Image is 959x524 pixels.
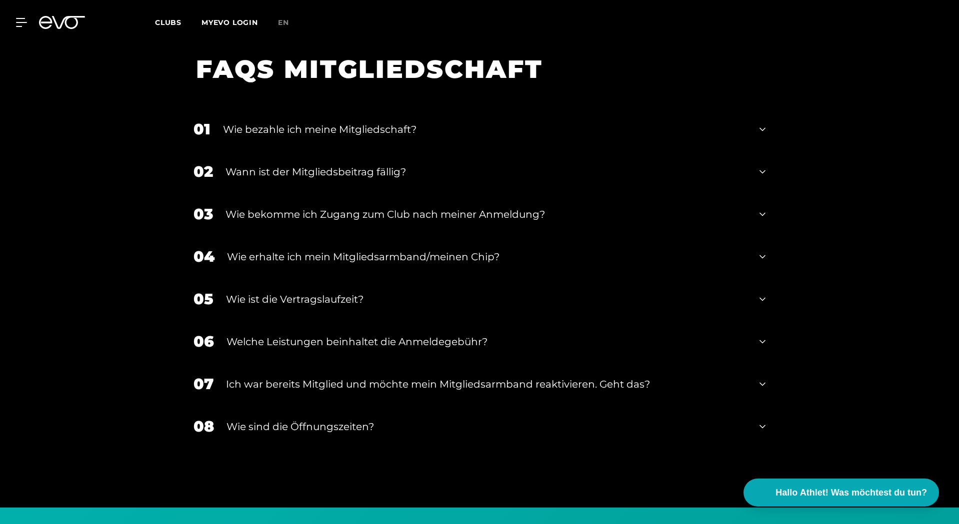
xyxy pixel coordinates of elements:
[227,249,747,264] div: Wie erhalte ich mein Mitgliedsarmband/meinen Chip?
[196,53,750,85] h1: FAQS MITGLIEDSCHAFT
[225,164,747,179] div: Wann ist der Mitgliedsbeitrag fällig?
[226,419,747,434] div: Wie sind die Öffnungszeiten?
[193,118,210,140] div: 01
[743,479,939,507] button: Hallo Athlet! Was möchtest du tun?
[193,288,213,310] div: 05
[201,18,258,27] a: MYEVO LOGIN
[226,377,747,392] div: Ich war bereits Mitglied und möchte mein Mitgliedsarmband reaktivieren. Geht das?
[225,207,747,222] div: Wie bekomme ich Zugang zum Club nach meiner Anmeldung?
[193,373,213,395] div: 07
[193,203,213,225] div: 03
[193,415,214,438] div: 08
[226,334,747,349] div: Welche Leistungen beinhaltet die Anmeldegebühr?
[155,17,201,27] a: Clubs
[775,486,927,500] span: Hallo Athlet! Was möchtest du tun?
[193,245,214,268] div: 04
[278,17,301,28] a: en
[223,122,747,137] div: Wie bezahle ich meine Mitgliedschaft?
[278,18,289,27] span: en
[193,330,214,353] div: 06
[155,18,181,27] span: Clubs
[226,292,747,307] div: Wie ist die Vertragslaufzeit?
[193,160,213,183] div: 02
